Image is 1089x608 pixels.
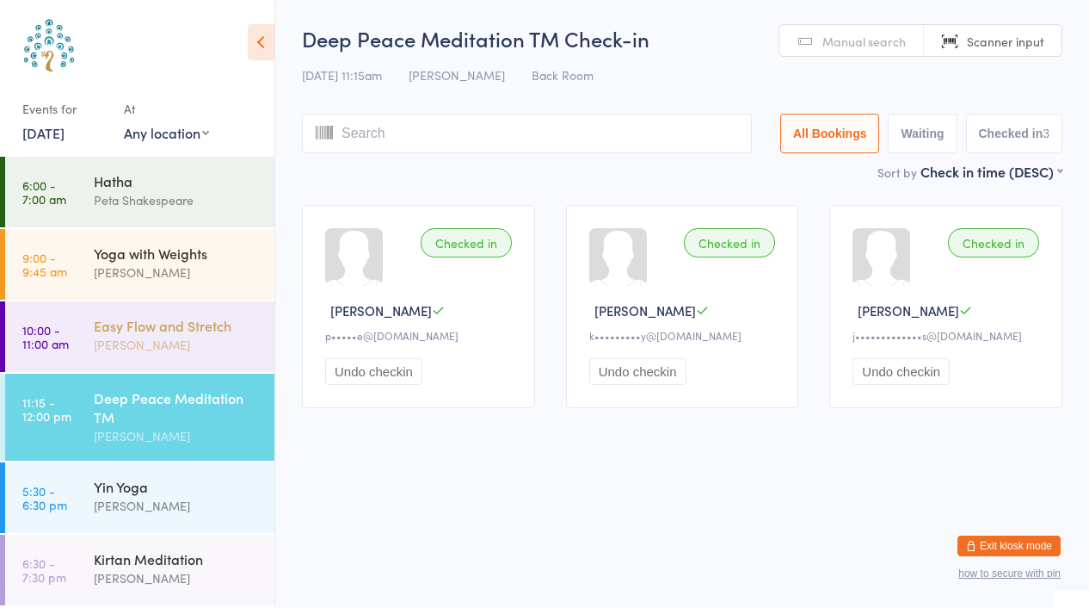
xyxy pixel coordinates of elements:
[5,374,274,461] a: 11:15 -12:00 pmDeep Peace Meditation TM[PERSON_NAME]
[888,114,957,153] button: Waiting
[684,228,775,257] div: Checked in
[302,24,1062,53] h2: Deep Peace Meditation TM Check-in
[957,536,1061,556] button: Exit kiosk mode
[421,228,512,257] div: Checked in
[852,328,1044,343] div: j•••••••••••••s@[DOMAIN_NAME]
[22,323,69,351] time: 10:00 - 11:00 am
[967,33,1044,50] span: Scanner input
[94,171,260,190] div: Hatha
[22,123,65,142] a: [DATE]
[22,178,66,206] time: 6:00 - 7:00 am
[594,301,696,320] span: [PERSON_NAME]
[94,335,260,355] div: [PERSON_NAME]
[302,66,382,84] span: [DATE] 11:15am
[852,358,950,385] button: Undo checkin
[589,328,781,343] div: k•••••••••y@[DOMAIN_NAME]
[22,251,67,278] time: 9:00 - 9:45 am
[94,263,260,282] div: [PERSON_NAME]
[1043,127,1049,140] div: 3
[22,484,67,512] time: 5:30 - 6:30 pm
[966,114,1063,153] button: Checked in3
[5,229,274,300] a: 9:00 -9:45 amYoga with Weights[PERSON_NAME]
[920,162,1062,181] div: Check in time (DESC)
[325,328,517,343] div: p•••••e@[DOMAIN_NAME]
[94,316,260,335] div: Easy Flow and Stretch
[22,395,71,423] time: 11:15 - 12:00 pm
[94,477,260,496] div: Yin Yoga
[94,388,260,426] div: Deep Peace Meditation TM
[822,33,906,50] span: Manual search
[948,228,1039,257] div: Checked in
[17,13,82,78] img: Australian School of Meditation & Yoga
[5,462,274,533] a: 5:30 -6:30 pmYin Yoga[PERSON_NAME]
[94,190,260,210] div: Peta Shakespeare
[532,66,594,84] span: Back Room
[780,114,880,153] button: All Bookings
[302,114,752,153] input: Search
[94,496,260,516] div: [PERSON_NAME]
[958,568,1061,580] button: how to secure with pin
[5,157,274,227] a: 6:00 -7:00 amHathaPeta Shakespeare
[124,95,209,123] div: At
[94,244,260,263] div: Yoga with Weights
[22,556,66,584] time: 6:30 - 7:30 pm
[325,358,422,385] button: Undo checkin
[330,301,432,320] span: [PERSON_NAME]
[409,66,505,84] span: [PERSON_NAME]
[5,301,274,372] a: 10:00 -11:00 amEasy Flow and Stretch[PERSON_NAME]
[94,568,260,588] div: [PERSON_NAME]
[589,358,686,385] button: Undo checkin
[94,426,260,446] div: [PERSON_NAME]
[877,164,917,181] label: Sort by
[5,535,274,605] a: 6:30 -7:30 pmKirtan Meditation[PERSON_NAME]
[124,123,209,142] div: Any location
[22,95,107,123] div: Events for
[858,301,959,320] span: [PERSON_NAME]
[94,549,260,568] div: Kirtan Meditation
